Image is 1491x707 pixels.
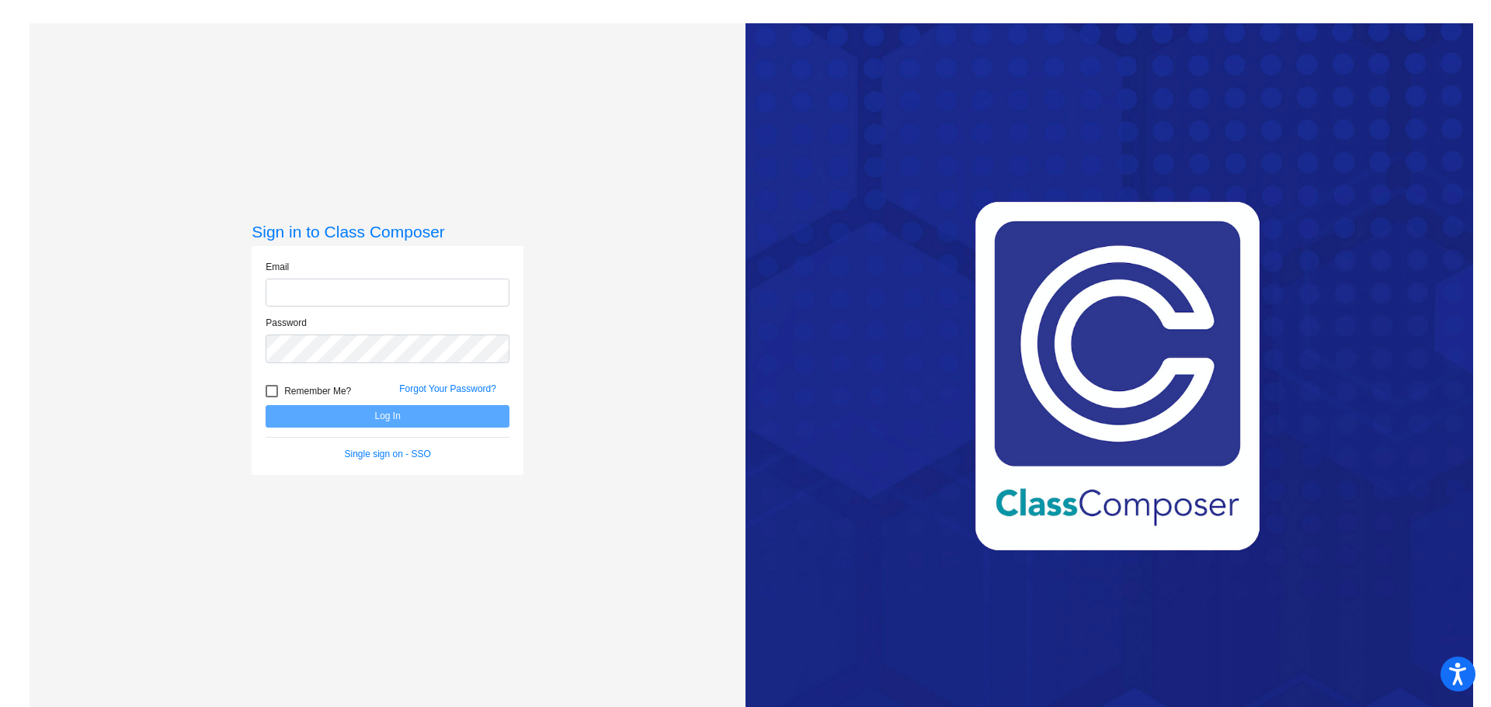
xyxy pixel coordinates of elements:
a: Single sign on - SSO [345,449,431,459]
label: Password [266,316,307,330]
label: Email [266,260,289,274]
button: Log In [266,405,509,428]
h3: Sign in to Class Composer [252,222,523,241]
a: Forgot Your Password? [399,383,496,394]
span: Remember Me? [284,382,351,400]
